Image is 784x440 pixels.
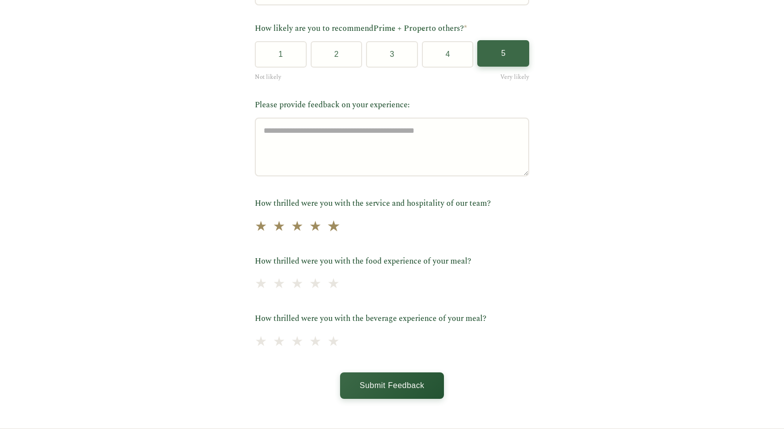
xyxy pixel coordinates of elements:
span: ★ [255,216,267,238]
span: Very likely [500,73,529,82]
span: ★ [327,215,341,239]
span: ★ [255,331,267,353]
label: How likely are you to recommend to others? [255,23,529,35]
span: ★ [327,273,340,295]
span: Prime + Proper [373,23,429,34]
span: ★ [291,216,303,238]
button: Submit Feedback [340,372,444,399]
span: ★ [309,273,321,295]
span: ★ [255,273,267,295]
button: 1 [255,41,307,68]
button: 4 [422,41,474,68]
span: ★ [309,331,321,353]
button: 2 [311,41,363,68]
span: ★ [291,273,303,295]
span: ★ [309,216,321,238]
span: ★ [327,331,340,353]
button: 3 [366,41,418,68]
label: How thrilled were you with the food experience of your meal? [255,255,529,268]
span: ★ [273,216,285,238]
span: ★ [273,273,285,295]
label: How thrilled were you with the beverage experience of your meal? [255,313,529,325]
button: 5 [477,40,529,67]
label: How thrilled were you with the service and hospitality of our team? [255,197,529,210]
label: Please provide feedback on your experience: [255,99,529,112]
span: Not likely [255,73,281,82]
span: ★ [273,331,285,353]
span: ★ [291,331,303,353]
